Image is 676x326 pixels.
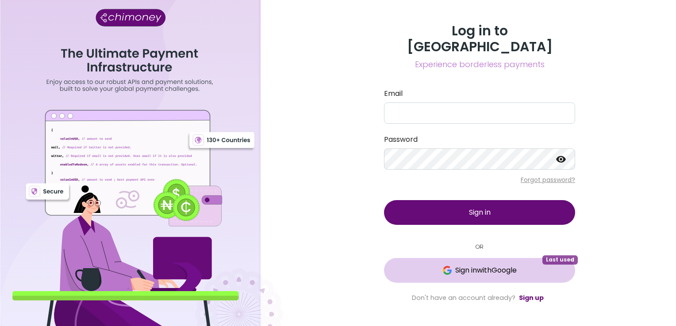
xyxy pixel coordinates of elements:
span: Sign in [469,207,491,217]
a: Sign up [519,293,544,302]
p: Forgot password? [384,175,575,184]
img: Google [443,266,452,275]
span: Last used [542,255,578,264]
span: Experience borderless payments [384,58,575,71]
label: Email [384,88,575,99]
span: Don't have an account already? [412,293,515,302]
small: OR [384,243,575,251]
h3: Log in to [GEOGRAPHIC_DATA] [384,23,575,55]
span: Sign in with Google [455,265,517,276]
button: Sign in [384,200,575,225]
label: Password [384,134,575,145]
button: GoogleSign inwithGoogleLast used [384,258,575,283]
